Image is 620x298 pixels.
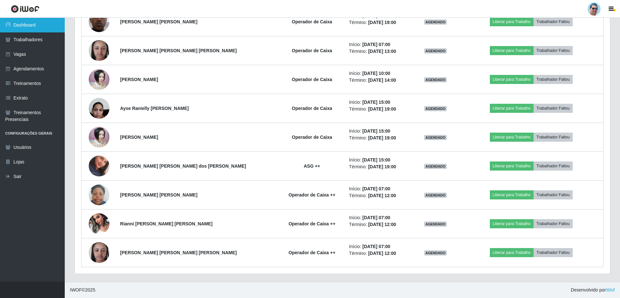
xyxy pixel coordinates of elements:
[362,157,390,162] time: [DATE] 15:00
[424,250,447,256] span: AGENDADO
[89,148,109,185] img: 1759016439703.jpeg
[89,127,109,148] img: 1747442634069.jpeg
[349,214,408,221] li: Início:
[490,248,534,257] button: Liberar para Trabalho
[490,161,534,171] button: Liberar para Trabalho
[349,41,408,48] li: Início:
[304,163,320,169] strong: ASG ++
[424,77,447,82] span: AGENDADO
[120,192,197,197] strong: [PERSON_NAME] [PERSON_NAME]
[490,190,534,199] button: Liberar para Trabalho
[368,49,396,54] time: [DATE] 13:00
[368,222,396,227] time: [DATE] 12:00
[349,77,408,84] li: Término:
[120,135,158,140] strong: [PERSON_NAME]
[292,135,332,140] strong: Operador de Caixa
[288,192,335,197] strong: Operador de Caixa ++
[534,161,573,171] button: Trabalhador Faltou
[606,287,615,292] a: iWof
[349,135,408,141] li: Término:
[362,128,390,134] time: [DATE] 15:00
[349,250,408,257] li: Término:
[349,128,408,135] li: Início:
[490,133,534,142] button: Liberar para Trabalho
[534,75,573,84] button: Trabalhador Faltou
[349,192,408,199] li: Término:
[362,42,390,47] time: [DATE] 07:00
[534,104,573,113] button: Trabalhador Faltou
[89,69,109,90] img: 1747442634069.jpeg
[349,185,408,192] li: Início:
[424,106,447,111] span: AGENDADO
[349,243,408,250] li: Início:
[534,133,573,142] button: Trabalhador Faltou
[368,106,396,112] time: [DATE] 19:00
[368,135,396,140] time: [DATE] 19:00
[89,94,109,122] img: 1712274228951.jpeg
[70,287,82,292] span: IWOF
[89,37,109,64] img: 1734430327738.jpeg
[571,287,615,293] span: Desenvolvido por
[89,210,109,237] img: 1734489617128.jpeg
[292,77,332,82] strong: Operador de Caixa
[424,19,447,25] span: AGENDADO
[120,106,189,111] strong: Ayse Ranielly [PERSON_NAME]
[89,181,109,209] img: 1709225632480.jpeg
[362,215,390,220] time: [DATE] 07:00
[11,5,39,13] img: CoreUI Logo
[349,106,408,113] li: Término:
[120,48,237,53] strong: [PERSON_NAME] [PERSON_NAME] [PERSON_NAME]
[362,244,390,249] time: [DATE] 07:00
[490,17,534,26] button: Liberar para Trabalho
[292,19,332,24] strong: Operador de Caixa
[89,239,109,266] img: 1734430327738.jpeg
[349,157,408,163] li: Início:
[120,19,197,24] strong: [PERSON_NAME] [PERSON_NAME]
[292,106,332,111] strong: Operador de Caixa
[534,17,573,26] button: Trabalhador Faltou
[368,193,396,198] time: [DATE] 12:00
[368,20,396,25] time: [DATE] 19:00
[349,19,408,26] li: Término:
[120,163,246,169] strong: [PERSON_NAME] [PERSON_NAME] dos [PERSON_NAME]
[534,248,573,257] button: Trabalhador Faltou
[368,251,396,256] time: [DATE] 12:00
[490,75,534,84] button: Liberar para Trabalho
[120,77,158,82] strong: [PERSON_NAME]
[534,46,573,55] button: Trabalhador Faltou
[424,164,447,169] span: AGENDADO
[490,219,534,228] button: Liberar para Trabalho
[490,104,534,113] button: Liberar para Trabalho
[288,250,335,255] strong: Operador de Caixa ++
[362,186,390,191] time: [DATE] 07:00
[288,221,335,226] strong: Operador de Caixa ++
[368,164,396,169] time: [DATE] 19:00
[349,70,408,77] li: Início:
[292,48,332,53] strong: Operador de Caixa
[534,190,573,199] button: Trabalhador Faltou
[424,135,447,140] span: AGENDADO
[362,71,390,76] time: [DATE] 10:00
[70,287,96,293] span: © 2025 .
[120,250,237,255] strong: [PERSON_NAME] [PERSON_NAME] [PERSON_NAME]
[424,221,447,227] span: AGENDADO
[349,221,408,228] li: Término:
[349,163,408,170] li: Término:
[362,100,390,105] time: [DATE] 15:00
[349,99,408,106] li: Início:
[534,219,573,228] button: Trabalhador Faltou
[424,193,447,198] span: AGENDADO
[424,48,447,54] span: AGENDADO
[349,48,408,55] li: Término:
[490,46,534,55] button: Liberar para Trabalho
[368,77,396,83] time: [DATE] 14:00
[120,221,212,226] strong: Rianni [PERSON_NAME] [PERSON_NAME]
